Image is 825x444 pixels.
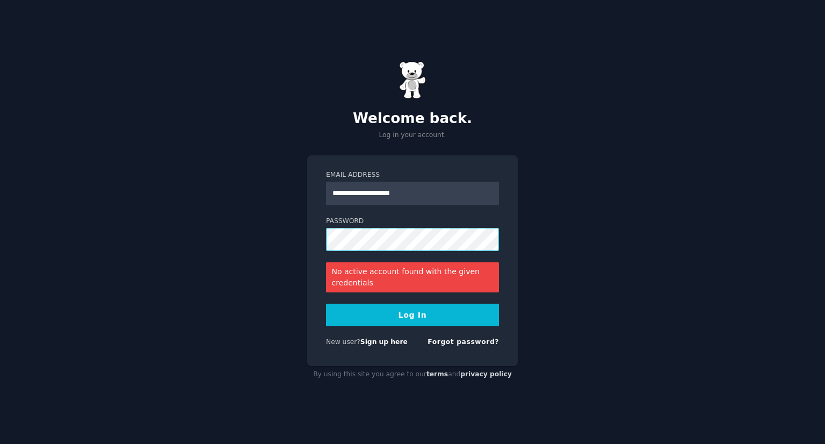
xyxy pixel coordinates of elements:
[428,338,499,346] a: Forgot password?
[426,370,448,378] a: terms
[399,61,426,99] img: Gummy Bear
[326,217,499,226] label: Password
[460,370,512,378] a: privacy policy
[307,131,518,140] p: Log in your account.
[326,170,499,180] label: Email Address
[326,338,360,346] span: New user?
[326,262,499,292] div: No active account found with the given credentials
[307,110,518,127] h2: Welcome back.
[326,304,499,326] button: Log In
[360,338,408,346] a: Sign up here
[307,366,518,383] div: By using this site you agree to our and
